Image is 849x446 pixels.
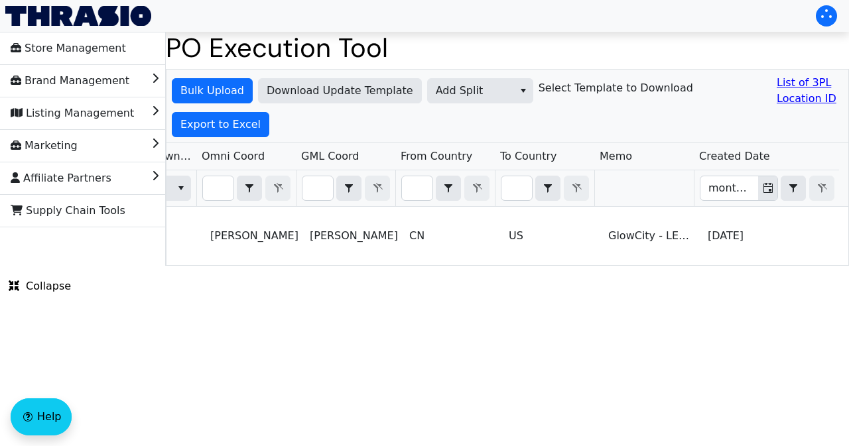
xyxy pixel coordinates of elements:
[11,103,134,124] span: Listing Management
[536,176,560,200] button: select
[171,176,190,200] button: select
[172,78,253,103] button: Bulk Upload
[513,79,533,103] button: select
[401,148,472,164] span: From Country
[304,207,404,265] td: [PERSON_NAME]
[402,176,432,200] input: Filter
[781,176,805,200] button: select
[503,207,603,265] td: US
[11,200,125,221] span: Supply Chain Tools
[336,176,361,201] span: Choose Operator
[11,168,111,189] span: Affiliate Partners
[337,176,361,200] button: select
[395,170,495,207] th: Filter
[11,38,126,59] span: Store Management
[9,278,71,294] span: Collapse
[5,6,151,26] img: Thrasio Logo
[301,148,359,164] span: GML Coord
[267,83,413,99] span: Download Update Template
[11,135,78,156] span: Marketing
[237,176,262,201] span: Choose Operator
[166,32,849,64] h1: PO Execution Tool
[758,176,777,200] button: Toggle calendar
[11,70,129,91] span: Brand Management
[11,398,72,435] button: Help floatingactionbutton
[436,83,505,99] span: Add Split
[172,112,269,137] button: Export to Excel
[205,207,304,265] td: [PERSON_NAME]
[603,207,702,265] td: GlowCity - LED Basketball Size 5 (With Pump and Color Box)
[694,170,840,207] th: Filter
[436,176,461,201] span: Choose Operator
[37,409,61,425] span: Help
[196,170,296,207] th: Filter
[258,78,422,103] button: Download Update Template
[781,176,806,201] span: Choose Operator
[702,207,848,265] td: [DATE]
[296,170,395,207] th: Filter
[501,176,532,200] input: Filter
[302,176,333,200] input: Filter
[539,82,693,94] h6: Select Template to Download
[202,148,265,164] span: Omni Coord
[500,148,557,164] span: To Country
[600,148,632,164] span: Memo
[203,176,233,200] input: Filter
[699,148,770,164] span: Created Date
[404,207,503,265] td: CN
[180,83,244,99] span: Bulk Upload
[495,170,594,207] th: Filter
[777,75,843,107] a: List of 3PL Location ID
[180,117,261,133] span: Export to Excel
[237,176,261,200] button: select
[700,176,758,200] input: Filter
[436,176,460,200] button: select
[535,176,560,201] span: Choose Operator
